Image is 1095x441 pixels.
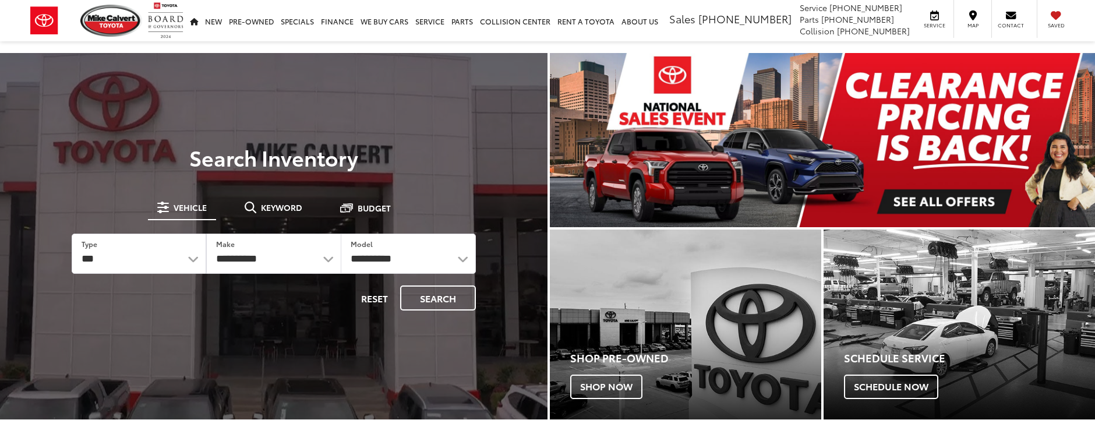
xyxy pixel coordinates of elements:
span: [PHONE_NUMBER] [837,25,910,37]
section: Carousel section with vehicle pictures - may contain disclaimers. [550,53,1095,227]
h4: Shop Pre-Owned [570,352,821,364]
button: Reset [351,285,398,311]
div: Toyota [550,230,821,419]
button: Search [400,285,476,311]
img: Mike Calvert Toyota [80,5,142,37]
div: carousel slide number 1 of 1 [550,53,1095,227]
div: Toyota [824,230,1095,419]
h3: Search Inventory [49,146,499,169]
span: Service [921,22,948,29]
span: Sales [669,11,695,26]
span: Keyword [261,203,302,211]
span: Vehicle [174,203,207,211]
span: [PHONE_NUMBER] [829,2,902,13]
label: Model [351,239,373,249]
a: Shop Pre-Owned Shop Now [550,230,821,419]
span: [PHONE_NUMBER] [698,11,792,26]
span: Budget [358,204,391,212]
img: Clearance Pricing Is Back [550,53,1095,227]
span: [PHONE_NUMBER] [821,13,894,25]
span: Parts [800,13,819,25]
span: Service [800,2,827,13]
span: Map [960,22,986,29]
span: Shop Now [570,375,642,399]
span: Saved [1043,22,1069,29]
label: Type [82,239,97,249]
span: Collision [800,25,835,37]
a: Schedule Service Schedule Now [824,230,1095,419]
span: Schedule Now [844,375,938,399]
h4: Schedule Service [844,352,1095,364]
span: Contact [998,22,1024,29]
label: Make [216,239,235,249]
